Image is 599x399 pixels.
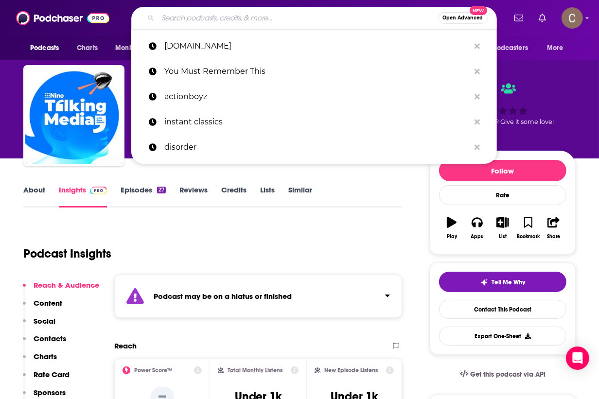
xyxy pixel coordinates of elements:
span: Open Advanced [443,16,483,20]
span: New [470,6,487,15]
button: Reach & Audience [23,280,99,298]
p: Contacts [34,334,66,343]
button: Bookmark [515,210,541,245]
div: Share [547,234,560,240]
a: About [23,185,45,208]
a: Episodes27 [121,185,166,208]
p: instant classics [164,109,470,135]
p: Nine.com.au [164,34,470,59]
p: Content [34,298,62,308]
span: Logged in as clay.bolton [562,7,583,29]
div: Apps [471,234,484,240]
div: 27 [157,187,166,193]
button: open menu [108,39,162,57]
button: Open AdvancedNew [439,12,488,24]
p: Social [34,316,55,326]
a: You Must Remember This [131,59,497,84]
section: Click to expand status details [114,275,402,318]
div: Bookmark [517,234,540,240]
span: Podcasts [30,41,59,55]
img: tell me why sparkle [480,278,488,286]
a: Credits [221,185,247,208]
div: Good podcast? Give it some love! [430,74,576,134]
span: Good podcast? Give it some love! [452,118,554,125]
h2: Total Monthly Listens [228,367,282,374]
a: Lists [260,185,275,208]
button: Share [541,210,566,245]
span: More [547,41,564,55]
p: You Must Remember This [164,59,470,84]
button: Show profile menu [562,7,583,29]
button: tell me why sparkleTell Me Why [439,272,566,292]
a: instant classics [131,109,497,135]
h2: Reach [114,341,137,350]
a: disorder [131,135,497,160]
h2: Power Score™ [134,367,172,374]
p: Rate Card [34,370,70,379]
button: Content [23,298,62,316]
h2: New Episode Listens [324,367,378,374]
button: open menu [540,39,576,57]
a: Reviews [179,185,208,208]
button: open menu [475,39,542,57]
a: Show notifications dropdown [511,10,527,26]
a: Show notifications dropdown [535,10,550,26]
img: Talking Media with Nine [25,67,123,164]
a: InsightsPodchaser Pro [59,185,107,208]
div: Play [447,234,457,240]
div: List [499,234,507,240]
img: Podchaser Pro [90,187,107,194]
button: Charts [23,352,57,370]
strong: Podcast may be on a hiatus or finished [154,292,292,301]
p: disorder [164,135,470,160]
div: Search podcasts, credits, & more... [131,7,497,29]
span: For Podcasters [481,41,528,55]
a: Charts [70,39,104,57]
a: Get this podcast via API [452,363,553,386]
button: List [490,210,515,245]
p: actionboyz [164,84,470,109]
p: Reach & Audience [34,280,99,290]
a: Similar [288,185,312,208]
div: Rate [439,185,566,205]
div: Open Intercom Messenger [566,347,589,370]
button: Social [23,316,55,334]
a: [DOMAIN_NAME] [131,34,497,59]
button: open menu [23,39,71,57]
button: Apps [464,210,490,245]
span: Charts [77,41,98,55]
button: Play [439,210,464,245]
button: Contacts [23,334,66,352]
button: Follow [439,160,566,181]
button: Rate Card [23,370,70,388]
p: Sponsors [34,388,66,397]
h1: Podcast Insights [23,246,111,261]
p: Charts [34,352,57,361]
span: Monitoring [115,41,150,55]
span: Tell Me Why [492,278,526,286]
img: User Profile [562,7,583,29]
img: Podchaser - Follow, Share and Rate Podcasts [16,9,109,27]
input: Search podcasts, credits, & more... [158,10,439,26]
a: actionboyz [131,84,497,109]
button: Export One-Sheet [439,327,566,346]
a: Contact This Podcast [439,300,566,319]
span: Get this podcast via API [470,370,546,379]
